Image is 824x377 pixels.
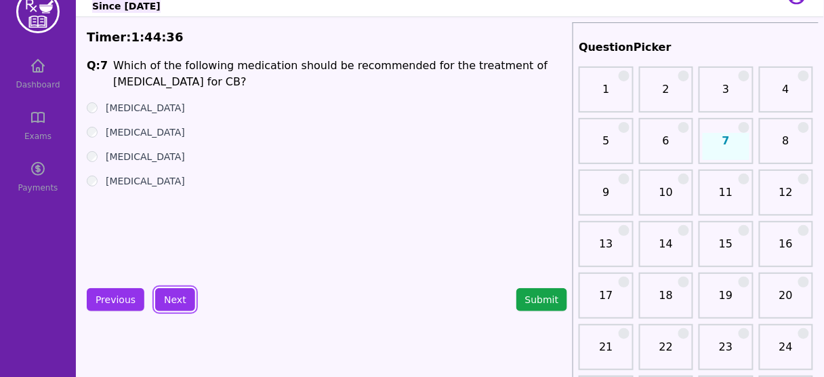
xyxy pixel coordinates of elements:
[643,184,689,212] a: 10
[643,339,689,366] a: 22
[583,339,629,366] a: 21
[106,150,185,163] label: [MEDICAL_DATA]
[583,81,629,108] a: 1
[87,58,108,90] h1: Q: 7
[87,288,144,311] button: Previous
[703,133,749,160] a: 7
[763,133,809,160] a: 8
[106,101,185,115] label: [MEDICAL_DATA]
[703,184,749,212] a: 11
[113,58,567,90] h1: Which of the following medication should be recommended for the treatment of [MEDICAL_DATA] for CB?
[763,81,809,108] a: 4
[583,287,629,315] a: 17
[579,39,813,56] h2: QuestionPicker
[106,125,185,139] label: [MEDICAL_DATA]
[763,287,809,315] a: 20
[703,81,749,108] a: 3
[643,287,689,315] a: 18
[583,133,629,160] a: 5
[131,30,140,44] span: 1
[583,184,629,212] a: 9
[87,28,567,47] div: Timer: : :
[583,236,629,263] a: 13
[643,133,689,160] a: 6
[155,288,195,311] button: Next
[106,174,185,188] label: [MEDICAL_DATA]
[167,30,184,44] span: 36
[763,339,809,366] a: 24
[703,287,749,315] a: 19
[516,288,568,311] button: Submit
[643,236,689,263] a: 14
[763,184,809,212] a: 12
[643,81,689,108] a: 2
[144,30,161,44] span: 44
[703,339,749,366] a: 23
[763,236,809,263] a: 16
[703,236,749,263] a: 15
